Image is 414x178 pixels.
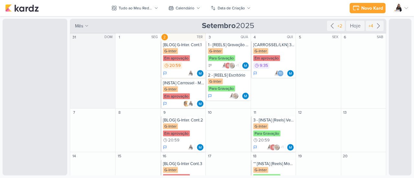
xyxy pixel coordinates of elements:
[208,93,212,99] div: Em Andamento
[297,153,303,159] div: 19
[253,161,294,166] div: ** [INSTA] {Reels} Montagem do Castelo - Sobre a mudança
[242,62,249,69] div: Responsável: MARIANA MIRANDA
[221,62,240,69] div: Colaboradores: Amannda Primo, emersongranero@ginter.com.br, Sarah Violante, marciorobalo@ginter.c...
[377,35,385,40] div: SAB
[104,35,114,40] div: DOM
[277,70,284,77] div: Thais de carvalho
[350,3,386,13] button: Novo Kard
[197,35,205,40] div: TER
[252,109,258,116] div: 11
[297,34,303,40] div: 5
[71,109,77,116] div: 7
[163,71,167,76] div: Em Andamento
[163,48,178,54] div: G-Inter
[183,100,195,107] div: Colaboradores: Leandro Guedes, Amannda Primo
[241,35,250,40] div: QUA
[260,63,268,68] span: 9:35
[187,144,195,151] div: Colaboradores: Amannda Primo
[287,144,294,151] img: MARIANA MIRANDA
[163,93,190,99] div: Em aprovação
[161,109,168,116] div: 9
[270,144,276,151] div: emersongranero@ginter.com.br
[253,145,257,150] div: Em Andamento
[336,23,343,29] div: +2
[235,63,239,68] span: +1
[206,109,213,116] div: 10
[342,34,348,40] div: 6
[221,62,227,69] img: Amannda Primo
[252,153,258,159] div: 18
[197,144,203,151] div: Responsável: MARIANA MIRANDA
[361,5,383,12] div: Novo Kard
[187,70,195,77] div: Colaboradores: Amannda Primo
[367,23,375,29] div: +4
[163,123,178,129] div: G-Inter
[75,23,83,29] span: mês
[229,62,235,69] img: Sarah Violante
[208,86,235,91] div: Para Gravação
[206,153,213,159] div: 17
[197,100,203,107] div: Responsável: MARIANA MIRANDA
[187,70,193,77] img: Amannda Primo
[197,100,203,107] img: MARIANA MIRANDA
[274,144,280,151] img: Sarah Violante
[252,34,258,40] div: 4
[346,21,365,31] div: Hoje
[197,70,203,77] img: MARIANA MIRANDA
[5,4,39,12] img: kardz.app
[71,34,77,40] div: 31
[287,70,294,77] div: Responsável: MARIANA MIRANDA
[163,131,190,136] div: Em aprovação
[242,93,249,99] div: Responsável: MARIANA MIRANDA
[187,144,193,151] img: Amannda Primo
[163,80,204,86] div: [INSTA] Carrossel - Mudança de PETS
[242,93,249,99] img: MARIANA MIRANDA
[163,86,178,92] div: G-Inter
[208,63,212,68] div: A Fazer
[163,161,204,166] div: [BLOG] G-Inter Cont.3
[253,42,294,47] div: [CARROSSEL/LKN] 3 Passos - Mobilidade
[116,34,123,40] div: 1
[253,123,268,129] div: G-Inter
[228,93,235,99] img: Amannda Primo
[163,42,204,47] div: [BLOG] G-Inter. Cont.1
[161,153,168,159] div: 16
[278,72,282,75] p: Td
[206,34,213,40] div: 3
[197,70,203,77] div: Responsável: MARIANA MIRANDA
[266,144,285,151] div: Colaboradores: Amannda Primo, emersongranero@ginter.com.br, Sarah Violante, marciorobalo@ginter.c...
[71,153,77,159] div: 14
[332,35,340,40] div: SEX
[273,70,285,77] div: Colaboradores: Amannda Primo, Thais de carvalho
[208,79,223,84] div: G-Inter
[393,4,402,13] img: Amannda Primo
[197,144,203,151] img: MARIANA MIRANDA
[287,144,294,151] div: Responsável: MARIANA MIRANDA
[161,34,168,40] div: 2
[163,101,167,106] div: Em Andamento
[183,100,190,107] img: Leandro Guedes
[208,48,223,54] div: G-Inter
[208,55,235,61] div: Para Gravação
[242,62,249,69] img: MARIANA MIRANDA
[342,153,348,159] div: 20
[253,131,280,136] div: Para Gravação
[116,153,123,159] div: 15
[280,145,284,150] span: +1
[287,35,295,40] div: QUI
[202,21,254,31] span: 2025
[151,35,160,40] div: SEG
[225,62,231,69] div: emersongranero@ginter.com.br
[297,109,303,116] div: 12
[253,118,294,123] div: 3 - [INSTA] {Reels} Vendedor x Coordenador
[202,21,236,30] strong: Setembro
[208,73,249,78] div: 2 - [REELS] Escritório
[163,145,167,150] div: Em Andamento
[163,118,204,123] div: [BLOG] G-Inter. Cont.2
[227,64,229,68] p: e
[163,55,190,61] div: Em aprovação
[169,63,181,68] span: 20:59
[208,42,249,47] div: 1 - [REELS] Gravação do Depósito
[187,100,193,107] img: Amannda Primo
[258,138,270,142] span: 20:59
